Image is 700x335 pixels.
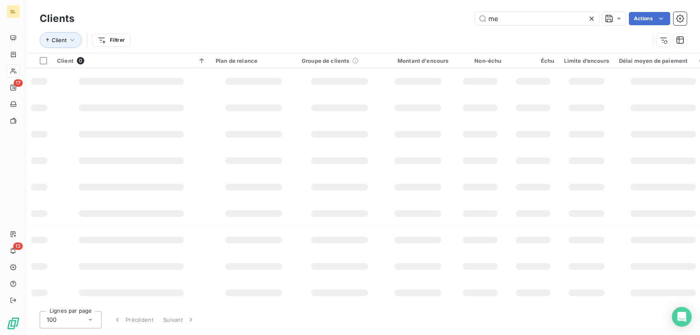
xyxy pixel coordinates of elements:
[13,242,23,250] span: 13
[158,311,200,328] button: Suivant
[108,311,158,328] button: Précédent
[14,79,23,87] span: 17
[7,317,20,330] img: Logo LeanPay
[52,37,67,43] span: Client
[512,57,555,64] div: Échu
[57,57,74,64] span: Client
[475,12,599,25] input: Rechercher
[47,316,57,324] span: 100
[7,5,20,18] div: SL
[388,57,449,64] div: Montant d'encours
[629,12,670,25] button: Actions
[40,11,74,26] h3: Clients
[302,57,350,64] span: Groupe de clients
[459,57,502,64] div: Non-échu
[564,57,609,64] div: Limite d’encours
[40,32,82,48] button: Client
[216,57,292,64] div: Plan de relance
[672,307,692,327] div: Open Intercom Messenger
[92,33,130,47] button: Filtrer
[77,57,84,64] span: 0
